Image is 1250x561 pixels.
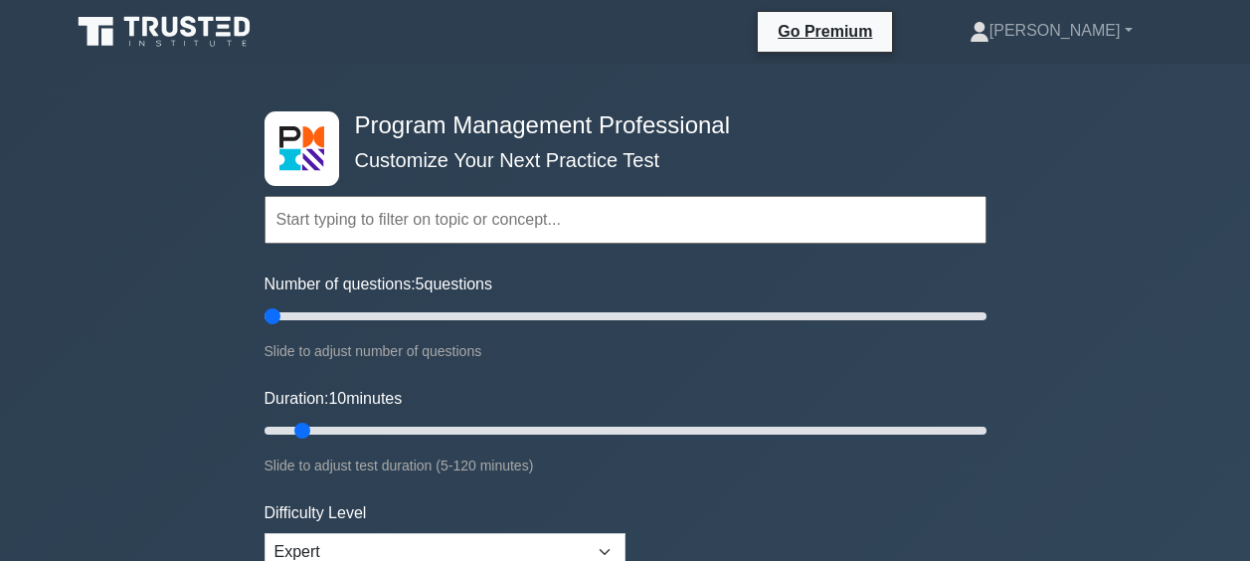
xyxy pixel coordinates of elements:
[328,390,346,407] span: 10
[265,273,492,296] label: Number of questions: questions
[265,196,986,244] input: Start typing to filter on topic or concept...
[922,11,1180,51] a: [PERSON_NAME]
[766,19,884,44] a: Go Premium
[416,276,425,292] span: 5
[265,387,403,411] label: Duration: minutes
[265,339,986,363] div: Slide to adjust number of questions
[265,501,367,525] label: Difficulty Level
[347,111,889,140] h4: Program Management Professional
[265,454,986,477] div: Slide to adjust test duration (5-120 minutes)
